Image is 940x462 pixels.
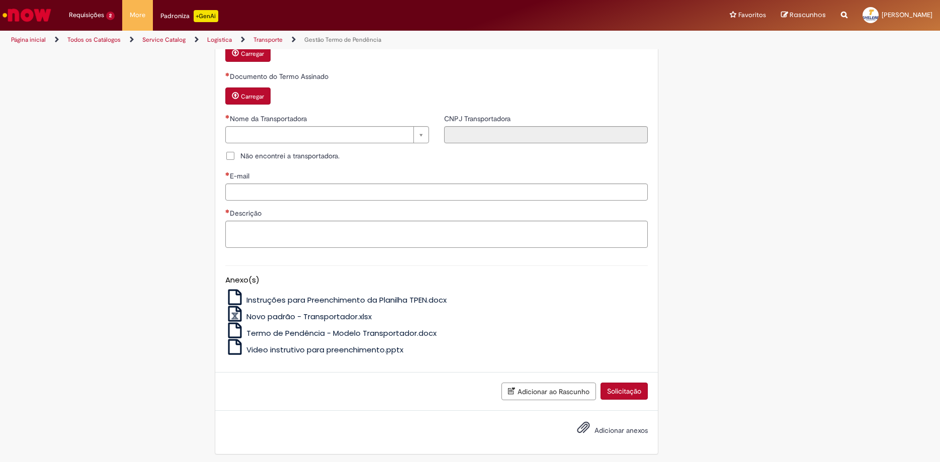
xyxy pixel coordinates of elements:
span: E-mail [230,171,251,180]
textarea: Descrição [225,221,648,248]
span: More [130,10,145,20]
input: CNPJ Transportadora [444,126,648,143]
span: Favoritos [738,10,766,20]
span: Adicionar anexos [594,426,648,435]
span: Video instrutivo para preenchimento.pptx [246,344,403,355]
span: Requisições [69,10,104,20]
span: Descrição [230,209,264,218]
a: Novo padrão - Transportador.xlsx [225,311,372,322]
img: ServiceNow [1,5,53,25]
a: Rascunhos [781,11,826,20]
a: Logistica [207,36,232,44]
div: Padroniza [160,10,218,22]
span: Necessários [225,172,230,176]
button: Adicionar anexos [574,418,592,441]
button: Carregar anexo de Base Transportador Required [225,45,271,62]
a: Instruções para Preenchimento da Planilha TPEN.docx [225,295,447,305]
button: Adicionar ao Rascunho [501,383,596,400]
a: Todos os Catálogos [67,36,121,44]
span: Novo padrão - Transportador.xlsx [246,311,372,322]
span: Instruções para Preenchimento da Planilha TPEN.docx [246,295,447,305]
ul: Trilhas de página [8,31,619,49]
span: 2 [106,12,115,20]
span: Documento do Termo Assinado [230,72,330,81]
label: Somente leitura - CNPJ Transportadora [444,114,512,124]
span: [PERSON_NAME] [882,11,932,19]
h5: Anexo(s) [225,276,648,285]
input: E-mail [225,183,648,201]
span: Não encontrei a transportadora. [240,151,339,161]
a: Transporte [253,36,283,44]
span: Necessários [225,72,230,76]
a: Service Catalog [142,36,186,44]
small: Carregar [241,50,264,58]
a: Termo de Pendência - Modelo Transportador.docx [225,328,437,338]
span: Nome da Transportadora [230,114,309,123]
a: Video instrutivo para preenchimento.pptx [225,344,403,355]
p: +GenAi [194,10,218,22]
span: Necessários [225,209,230,213]
span: Rascunhos [790,10,826,20]
small: Carregar [241,93,264,101]
button: Carregar anexo de Documento do Termo Assinado Required [225,87,271,105]
span: Termo de Pendência - Modelo Transportador.docx [246,328,437,338]
a: Limpar campo Nome da Transportadora [225,126,429,143]
span: Necessários [225,115,230,119]
span: Somente leitura - CNPJ Transportadora [444,114,512,123]
a: Página inicial [11,36,46,44]
button: Solicitação [601,383,648,400]
a: Gestão Termo de Pendência [304,36,381,44]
